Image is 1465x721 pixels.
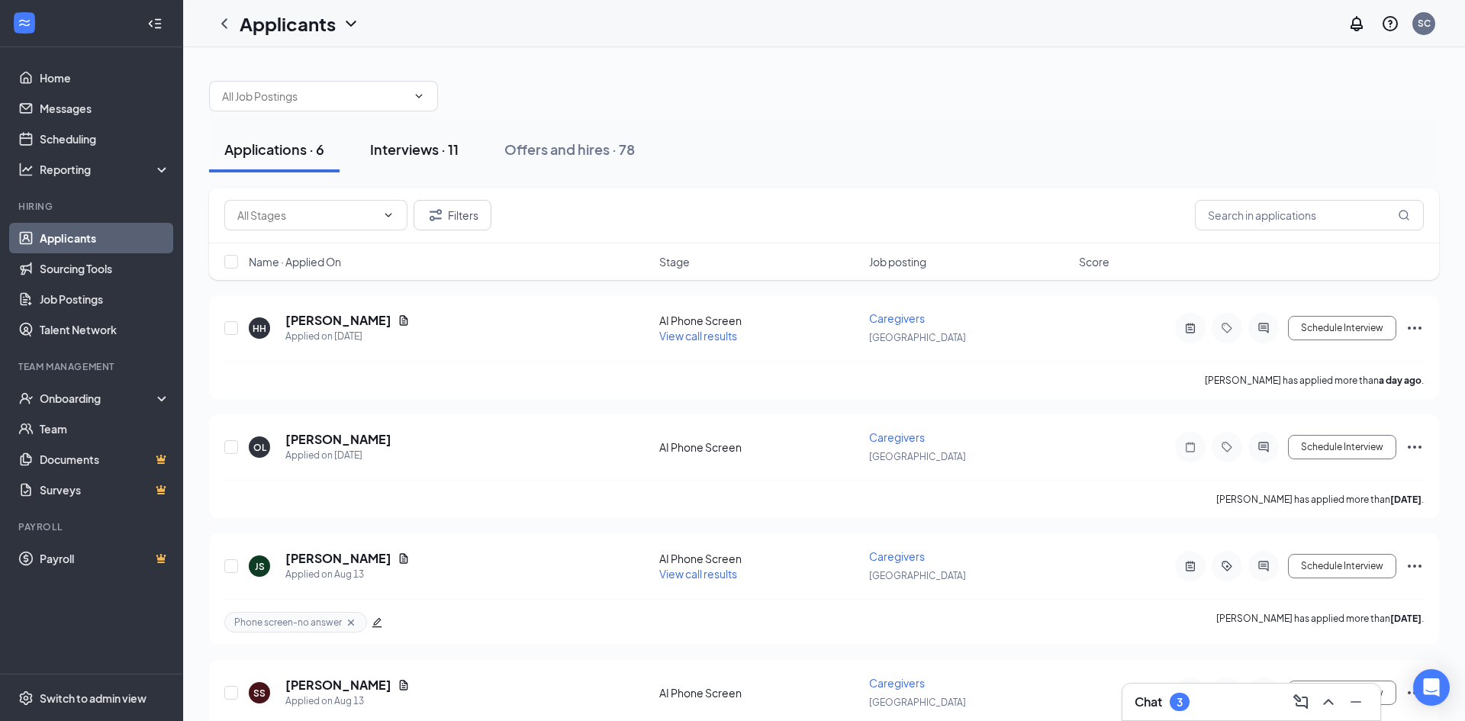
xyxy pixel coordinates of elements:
svg: Notifications [1347,14,1366,33]
div: Applied on [DATE] [285,329,410,344]
svg: MagnifyingGlass [1398,209,1410,221]
a: SurveysCrown [40,475,170,505]
a: Job Postings [40,284,170,314]
button: ComposeMessage [1289,690,1313,714]
svg: Document [398,314,410,327]
a: Talent Network [40,314,170,345]
h1: Applicants [240,11,336,37]
div: Reporting [40,162,171,177]
a: Scheduling [40,124,170,154]
div: OL [253,441,266,454]
a: Applicants [40,223,170,253]
svg: ComposeMessage [1292,693,1310,711]
input: All Stages [237,207,376,224]
svg: Document [398,552,410,565]
span: [GEOGRAPHIC_DATA] [869,451,966,462]
svg: UserCheck [18,391,34,406]
h5: [PERSON_NAME] [285,431,391,448]
div: Open Intercom Messenger [1413,669,1450,706]
span: Caregivers [869,549,925,563]
a: Sourcing Tools [40,253,170,284]
span: edit [372,617,382,628]
div: Team Management [18,360,167,373]
span: Caregivers [869,311,925,325]
div: HH [253,322,266,335]
svg: ActiveNote [1181,560,1199,572]
span: [GEOGRAPHIC_DATA] [869,570,966,581]
svg: Analysis [18,162,34,177]
svg: Settings [18,690,34,706]
div: AI Phone Screen [659,551,860,566]
div: Applied on [DATE] [285,448,391,463]
input: Search in applications [1195,200,1424,230]
svg: Minimize [1347,693,1365,711]
div: AI Phone Screen [659,313,860,328]
button: Schedule Interview [1288,435,1396,459]
b: a day ago [1379,375,1422,386]
svg: Filter [427,206,445,224]
svg: Ellipses [1405,557,1424,575]
button: Schedule Interview [1288,316,1396,340]
svg: ActiveChat [1254,441,1273,453]
a: Team [40,414,170,444]
div: SC [1418,17,1431,30]
button: ChevronUp [1316,690,1341,714]
svg: ChevronDown [342,14,360,33]
div: Interviews · 11 [370,140,459,159]
span: Caregivers [869,430,925,444]
div: Onboarding [40,391,157,406]
div: Hiring [18,200,167,213]
span: Job posting [869,254,926,269]
span: Phone screen-no answer [234,616,342,629]
b: [DATE] [1390,613,1422,624]
div: AI Phone Screen [659,439,860,455]
button: Schedule Interview [1288,681,1396,705]
svg: Note [1181,441,1199,453]
svg: Document [398,679,410,691]
div: SS [253,687,266,700]
span: View call results [659,567,737,581]
span: [GEOGRAPHIC_DATA] [869,332,966,343]
p: [PERSON_NAME] has applied more than . [1216,493,1424,506]
h5: [PERSON_NAME] [285,312,391,329]
div: Payroll [18,520,167,533]
b: [DATE] [1390,494,1422,505]
a: DocumentsCrown [40,444,170,475]
span: View call results [659,329,737,343]
span: Caregivers [869,676,925,690]
p: [PERSON_NAME] has applied more than . [1216,612,1424,632]
span: [GEOGRAPHIC_DATA] [869,697,966,708]
button: Schedule Interview [1288,554,1396,578]
span: Name · Applied On [249,254,341,269]
svg: ActiveNote [1181,322,1199,334]
span: Score [1079,254,1109,269]
div: Applications · 6 [224,140,324,159]
svg: ActiveTag [1218,560,1236,572]
svg: ChevronDown [413,90,425,102]
a: Home [40,63,170,93]
svg: ChevronLeft [215,14,233,33]
svg: Tag [1218,441,1236,453]
svg: ActiveChat [1254,560,1273,572]
svg: Ellipses [1405,319,1424,337]
a: PayrollCrown [40,543,170,574]
h5: [PERSON_NAME] [285,550,391,567]
h3: Chat [1135,694,1162,710]
div: Switch to admin view [40,690,146,706]
svg: ChevronUp [1319,693,1338,711]
div: Offers and hires · 78 [504,140,635,159]
svg: Cross [345,616,357,629]
div: Applied on Aug 13 [285,567,410,582]
input: All Job Postings [222,88,407,105]
button: Minimize [1344,690,1368,714]
svg: Ellipses [1405,438,1424,456]
h5: [PERSON_NAME] [285,677,391,694]
button: Filter Filters [414,200,491,230]
svg: QuestionInfo [1381,14,1399,33]
svg: ActiveChat [1254,322,1273,334]
svg: Tag [1218,322,1236,334]
a: Messages [40,93,170,124]
svg: ChevronDown [382,209,394,221]
div: 3 [1177,696,1183,709]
